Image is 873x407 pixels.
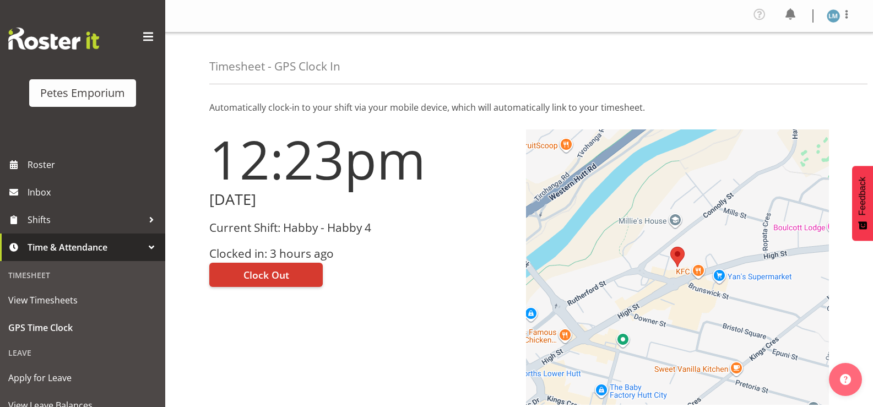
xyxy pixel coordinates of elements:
h1: 12:23pm [209,129,513,189]
span: View Timesheets [8,292,157,308]
div: Petes Emporium [40,85,125,101]
span: Shifts [28,211,143,228]
span: Feedback [858,177,867,215]
h2: [DATE] [209,191,513,208]
a: GPS Time Clock [3,314,162,341]
div: Leave [3,341,162,364]
span: Inbox [28,184,160,200]
h4: Timesheet - GPS Clock In [209,60,340,73]
span: Roster [28,156,160,173]
button: Feedback - Show survey [852,166,873,241]
span: Time & Attendance [28,239,143,256]
button: Clock Out [209,263,323,287]
img: Rosterit website logo [8,28,99,50]
div: Timesheet [3,264,162,286]
img: help-xxl-2.png [840,374,851,385]
a: View Timesheets [3,286,162,314]
span: GPS Time Clock [8,319,157,336]
span: Clock Out [243,268,289,282]
p: Automatically clock-in to your shift via your mobile device, which will automatically link to you... [209,101,829,114]
span: Apply for Leave [8,370,157,386]
img: lianne-morete5410.jpg [827,9,840,23]
a: Apply for Leave [3,364,162,392]
h3: Current Shift: Habby - Habby 4 [209,221,513,234]
h3: Clocked in: 3 hours ago [209,247,513,260]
